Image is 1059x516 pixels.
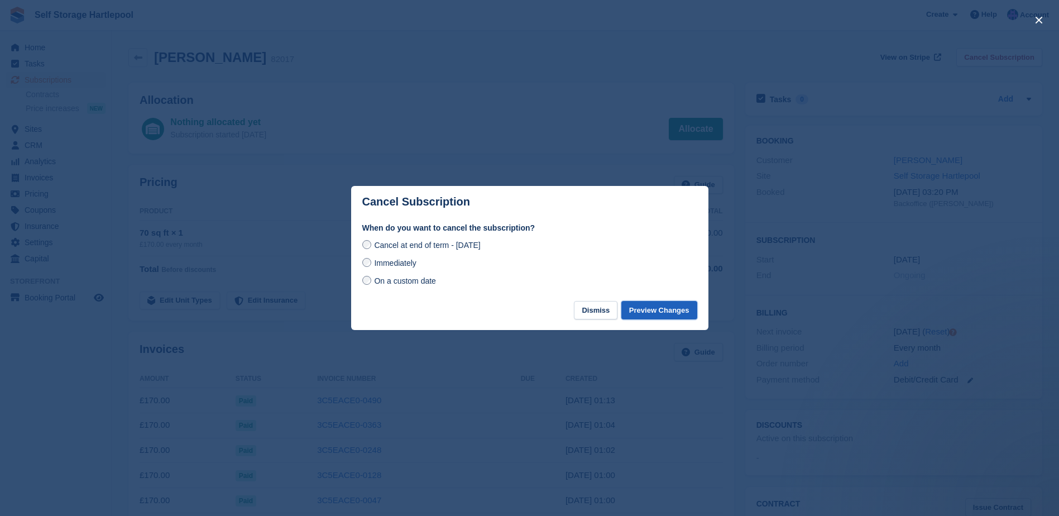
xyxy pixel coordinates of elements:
span: Cancel at end of term - [DATE] [374,241,480,250]
input: On a custom date [362,276,371,285]
button: Preview Changes [621,301,697,319]
p: Cancel Subscription [362,195,470,208]
button: Dismiss [574,301,617,319]
input: Immediately [362,258,371,267]
input: Cancel at end of term - [DATE] [362,240,371,249]
span: On a custom date [374,276,436,285]
span: Immediately [374,259,416,267]
button: close [1030,11,1048,29]
label: When do you want to cancel the subscription? [362,222,697,234]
